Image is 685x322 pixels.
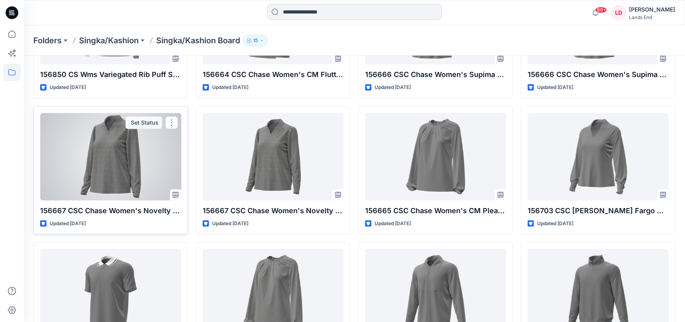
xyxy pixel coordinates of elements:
[156,35,240,46] p: Singka/Kashion Board
[629,5,675,14] div: [PERSON_NAME]
[537,83,573,92] p: Updated [DATE]
[212,83,248,92] p: Updated [DATE]
[33,35,62,46] a: Folders
[629,14,675,20] div: Lands End
[375,83,411,92] p: Updated [DATE]
[528,205,669,216] p: 156703 CSC [PERSON_NAME] Fargo Women's Knit LS Peplum Topupdate [DATE]
[537,220,573,228] p: Updated [DATE]
[40,205,181,216] p: 156667 CSC Chase Women's Novelty Chevron LS Collared Top option2 update [DATE]
[50,83,86,92] p: Updated [DATE]
[40,113,181,201] a: 156667 CSC Chase Women's Novelty Chevron LS Collared Top option2 update 10.8.2025
[375,220,411,228] p: Updated [DATE]
[611,6,626,20] div: LD
[243,35,268,46] button: 15
[212,220,248,228] p: Updated [DATE]
[528,69,669,80] p: 156666 CSC Chase Women's Supima Micro Modal Cap Sleeve Collared Top option 1update [DATE]
[203,113,344,201] a: 156667 CSC Chase Women's Novelty Chevron LS Collared Top option 1update 10.8.2025
[79,35,139,46] a: Singka/Kashion
[595,7,607,13] span: 99+
[253,36,258,45] p: 15
[528,113,669,201] a: 156703 CSC Wells Fargo Women's Knit LS Peplum Topupdate 10.8.2025
[40,69,181,80] p: 156850 CS Wms Variegated Rib Puff Sleeve Top
[365,205,506,216] p: 156665 CSC Chase Women's CM Pleat Neck Topupdate [DATE]
[365,113,506,201] a: 156665 CSC Chase Women's CM Pleat Neck Topupdate 10.8.2025
[203,205,344,216] p: 156667 CSC Chase Women's Novelty Chevron LS Collared Top option 1update [DATE]
[203,69,344,80] p: 156664 CSC Chase Women's CM Flutter Sleeve Wrap Topupdate [DATE]
[365,69,506,80] p: 156666 CSC Chase Women's Supima Micro Modal Cap Sleeve Collared Top option 2update [DATE]
[50,220,86,228] p: Updated [DATE]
